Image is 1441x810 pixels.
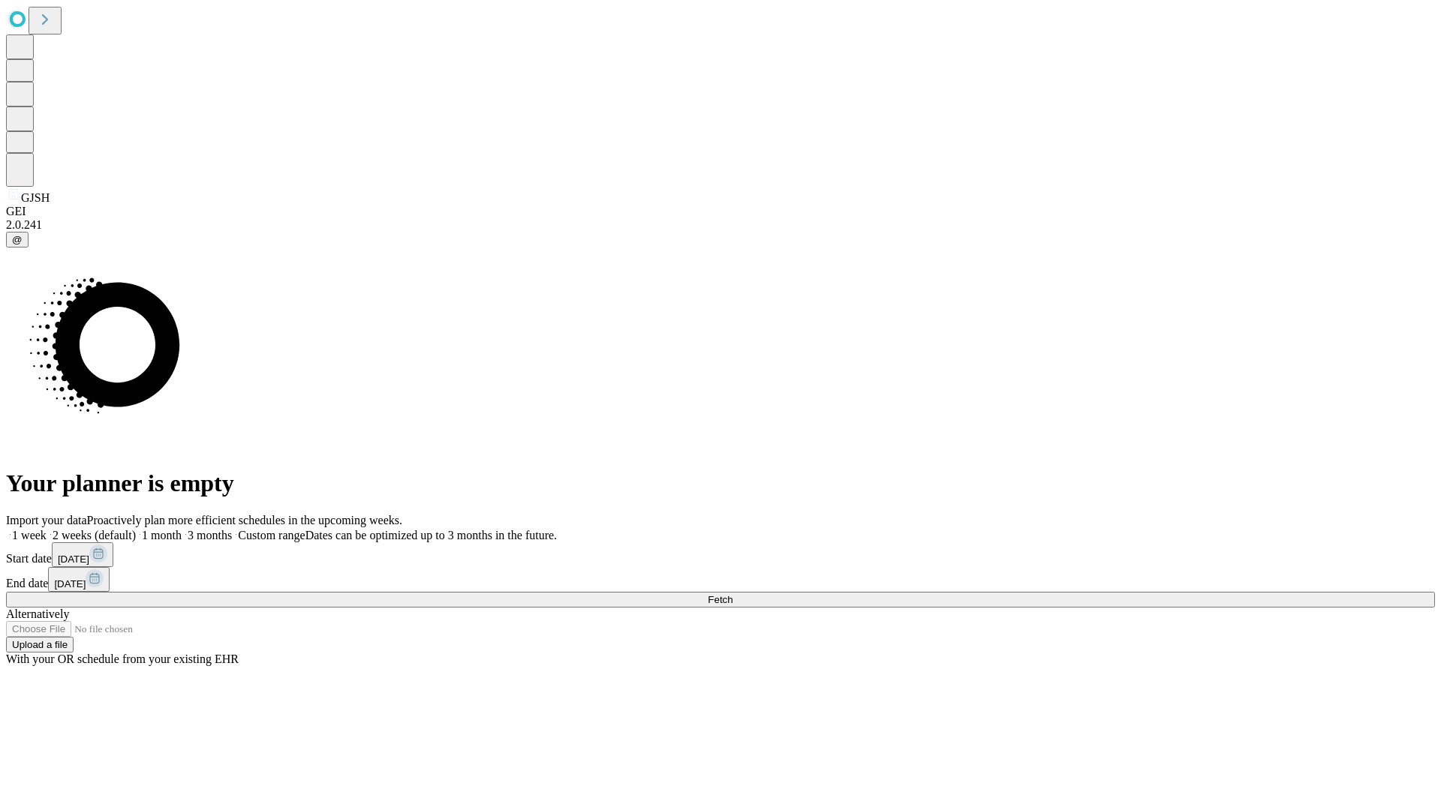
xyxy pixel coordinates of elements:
span: 3 months [188,529,232,541]
span: [DATE] [54,578,86,589]
span: Proactively plan more efficient schedules in the upcoming weeks. [87,514,402,526]
span: Import your data [6,514,87,526]
span: 2 weeks (default) [53,529,136,541]
span: 1 month [142,529,182,541]
span: @ [12,234,23,245]
span: GJSH [21,191,50,204]
button: @ [6,232,29,247]
div: GEI [6,205,1435,218]
button: Upload a file [6,637,74,652]
span: 1 week [12,529,47,541]
button: Fetch [6,592,1435,607]
div: End date [6,567,1435,592]
span: With your OR schedule from your existing EHR [6,652,239,665]
button: [DATE] [52,542,113,567]
span: Alternatively [6,607,69,620]
span: Fetch [708,594,733,605]
span: Dates can be optimized up to 3 months in the future. [305,529,557,541]
h1: Your planner is empty [6,469,1435,497]
div: Start date [6,542,1435,567]
button: [DATE] [48,567,110,592]
div: 2.0.241 [6,218,1435,232]
span: [DATE] [58,553,89,565]
span: Custom range [238,529,305,541]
